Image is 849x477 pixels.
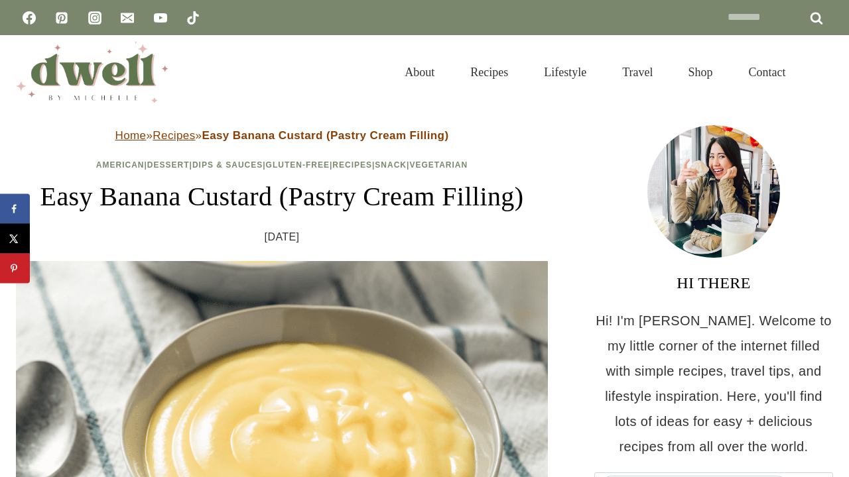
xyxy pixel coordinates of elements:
a: Lifestyle [526,49,604,95]
img: DWELL by michelle [16,42,168,103]
span: | | | | | | [96,160,468,170]
a: American [96,160,145,170]
p: Hi! I'm [PERSON_NAME]. Welcome to my little corner of the internet filled with simple recipes, tr... [594,308,833,459]
a: Travel [604,49,671,95]
a: Dessert [147,160,190,170]
a: Vegetarian [409,160,468,170]
a: Dips & Sauces [192,160,263,170]
button: View Search Form [811,61,833,83]
a: Recipes [332,160,372,170]
a: Recipes [153,129,195,142]
a: Home [115,129,147,142]
span: » » [115,129,449,142]
a: Instagram [82,5,108,31]
a: Gluten-Free [266,160,330,170]
time: [DATE] [265,227,300,247]
strong: Easy Banana Custard (Pastry Cream Filling) [202,129,448,142]
a: Email [114,5,141,31]
a: TikTok [180,5,206,31]
a: Recipes [452,49,526,95]
h3: HI THERE [594,271,833,295]
a: Contact [731,49,804,95]
a: Pinterest [48,5,75,31]
a: About [387,49,452,95]
a: Facebook [16,5,42,31]
a: YouTube [147,5,174,31]
a: Snack [375,160,407,170]
a: Shop [671,49,731,95]
nav: Primary Navigation [387,49,804,95]
h1: Easy Banana Custard (Pastry Cream Filling) [16,177,548,217]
